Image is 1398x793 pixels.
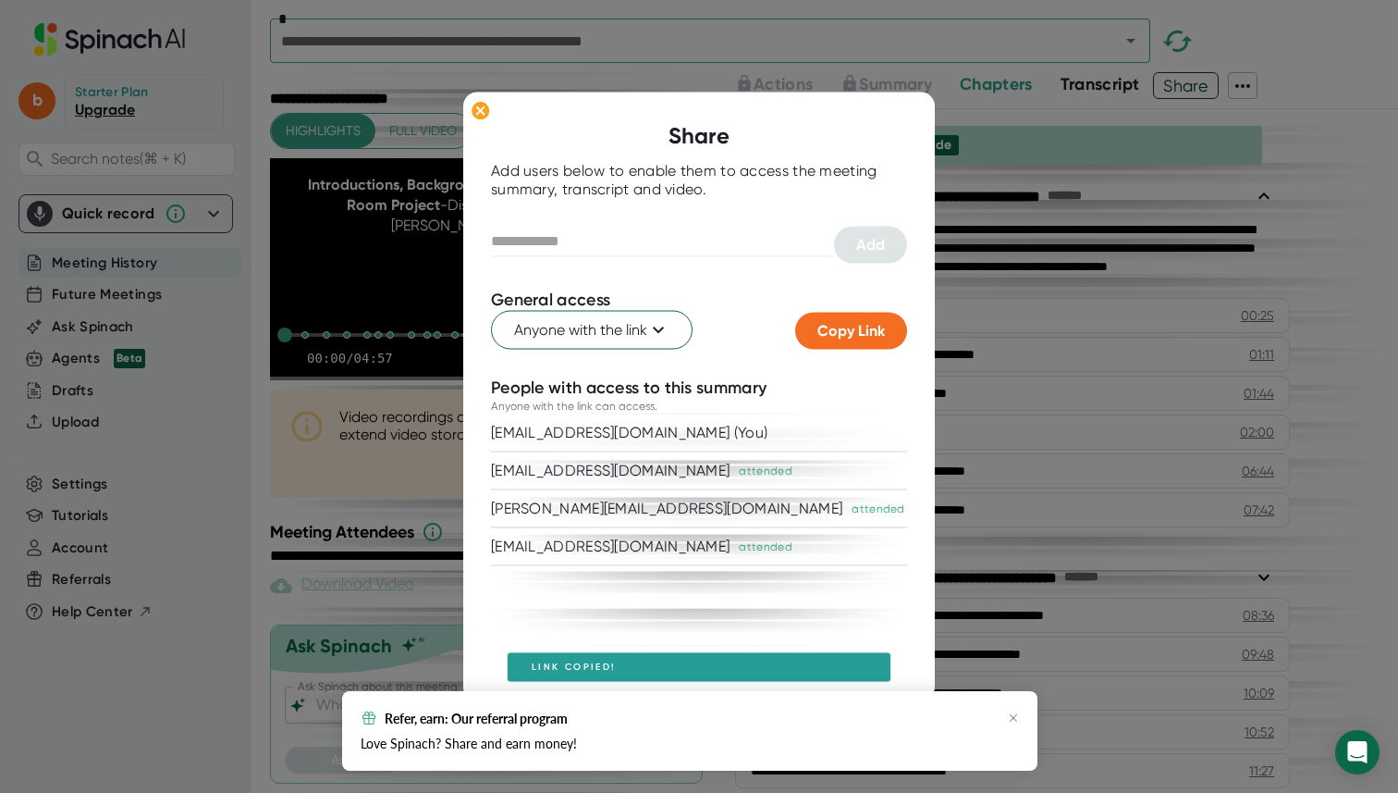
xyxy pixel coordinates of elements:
[491,311,693,350] button: Anyone with the link
[491,378,766,399] div: People with access to this summary
[491,538,730,556] div: [EMAIL_ADDRESS][DOMAIN_NAME]
[491,424,767,442] div: [EMAIL_ADDRESS][DOMAIN_NAME] (You)
[668,122,730,149] b: Share
[817,322,885,340] span: Copy Link
[1335,730,1380,774] div: Open Intercom Messenger
[795,313,907,350] button: Copy Link
[834,227,907,264] button: Add
[739,539,791,555] div: attended
[491,462,730,480] div: [EMAIL_ADDRESS][DOMAIN_NAME]
[852,501,904,517] div: attended
[856,236,885,254] span: Add
[739,463,791,479] div: attended
[491,500,842,518] div: [PERSON_NAME][EMAIL_ADDRESS][DOMAIN_NAME]
[514,319,669,341] span: Anyone with the link
[491,162,907,199] div: Add users below to enable them to access the meeting summary, transcript and video.
[491,398,657,415] div: Anyone with the link can access.
[491,290,610,311] div: General access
